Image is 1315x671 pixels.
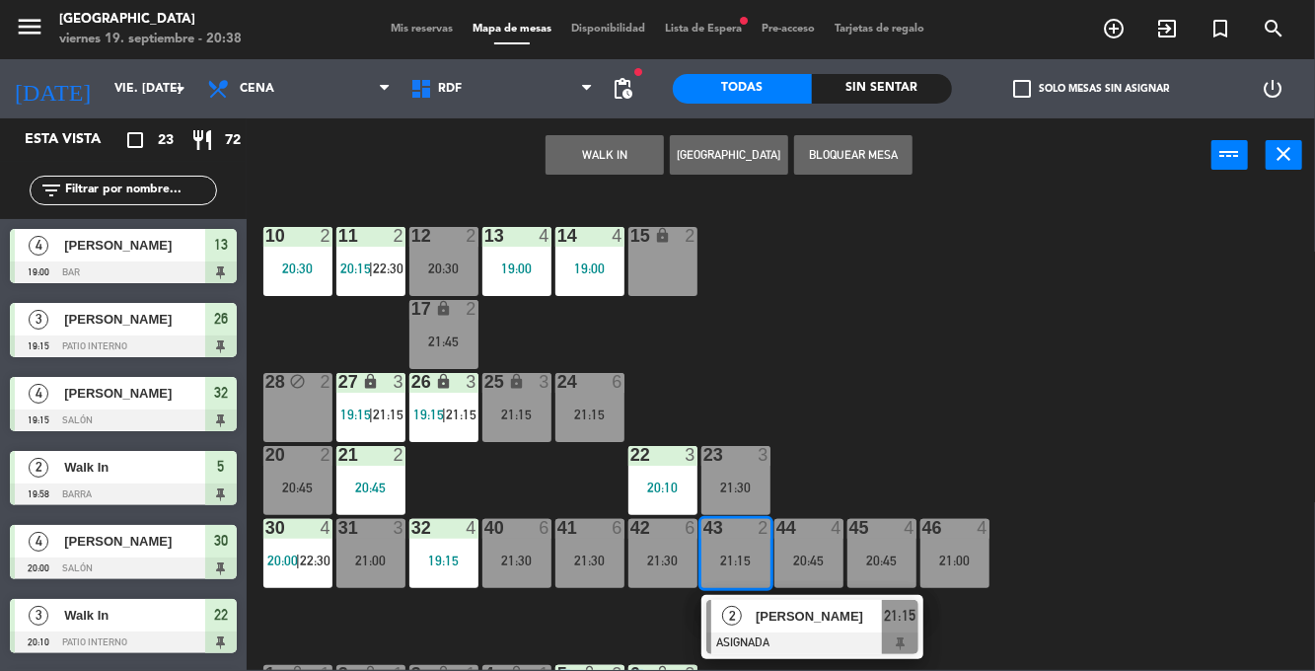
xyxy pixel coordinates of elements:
[508,373,525,390] i: lock
[685,519,696,537] div: 6
[466,300,477,318] div: 2
[557,519,558,537] div: 41
[59,10,242,30] div: [GEOGRAPHIC_DATA]
[39,179,63,202] i: filter_list
[628,554,697,567] div: 21:30
[685,446,696,464] div: 3
[29,384,48,404] span: 4
[411,519,412,537] div: 32
[336,554,405,567] div: 21:00
[169,77,192,101] i: arrow_drop_down
[555,408,624,421] div: 21:15
[812,74,952,104] div: Sin sentar
[338,227,339,245] div: 11
[463,24,561,35] span: Mapa de mesas
[1208,17,1232,40] i: turned_in_not
[320,446,331,464] div: 2
[561,24,655,35] span: Disponibilidad
[29,310,48,330] span: 3
[756,606,882,627] span: [PERSON_NAME]
[218,455,225,479] span: 5
[922,519,923,537] div: 46
[977,519,988,537] div: 4
[738,15,750,27] span: fiber_manual_record
[225,129,241,152] span: 72
[825,24,934,35] span: Tarjetas de regalo
[393,227,404,245] div: 2
[555,554,624,567] div: 21:30
[849,519,850,537] div: 45
[847,554,916,567] div: 20:45
[612,373,623,391] div: 6
[320,227,331,245] div: 2
[1262,17,1285,40] i: search
[214,603,228,627] span: 22
[539,519,550,537] div: 6
[338,519,339,537] div: 31
[158,129,174,152] span: 23
[633,66,645,78] span: fiber_manual_record
[539,373,550,391] div: 3
[64,235,205,256] span: [PERSON_NAME]
[612,227,623,245] div: 4
[1273,142,1296,166] i: close
[373,261,403,276] span: 22:30
[1218,142,1242,166] i: power_input
[411,300,412,318] div: 17
[612,519,623,537] div: 6
[214,307,228,331] span: 26
[752,24,825,35] span: Pre-acceso
[373,407,403,422] span: 21:15
[64,531,205,552] span: [PERSON_NAME]
[214,381,228,405] span: 32
[466,519,477,537] div: 4
[446,407,476,422] span: 21:15
[369,261,373,276] span: |
[393,373,404,391] div: 3
[701,481,770,494] div: 21:30
[630,227,631,245] div: 15
[413,407,444,422] span: 19:15
[612,77,635,101] span: pending_actions
[64,457,205,478] span: Walk In
[482,261,551,275] div: 19:00
[1102,17,1126,40] i: add_circle_outline
[438,82,462,96] span: RDF
[409,335,478,348] div: 21:45
[484,519,485,537] div: 40
[435,300,452,317] i: lock
[557,227,558,245] div: 14
[214,233,228,257] span: 13
[703,519,704,537] div: 43
[265,227,266,245] div: 10
[29,236,48,256] span: 4
[654,227,671,244] i: lock
[240,82,274,96] span: Cena
[381,24,463,35] span: Mis reservas
[123,128,147,152] i: crop_square
[539,227,550,245] div: 4
[411,227,412,245] div: 12
[320,373,331,391] div: 2
[265,519,266,537] div: 30
[831,519,842,537] div: 4
[393,519,404,537] div: 3
[466,227,477,245] div: 2
[10,128,142,152] div: Esta vista
[628,481,697,494] div: 20:10
[409,261,478,275] div: 20:30
[63,180,216,201] input: Filtrar por nombre...
[546,135,664,175] button: WALK IN
[393,446,404,464] div: 2
[336,481,405,494] div: 20:45
[340,261,371,276] span: 20:15
[435,373,452,390] i: lock
[685,227,696,245] div: 2
[655,24,752,35] span: Lista de Espera
[1013,80,1031,98] span: check_box_outline_blank
[289,373,306,390] i: block
[482,554,551,567] div: 21:30
[369,407,373,422] span: |
[267,553,298,568] span: 20:00
[1211,140,1248,170] button: power_input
